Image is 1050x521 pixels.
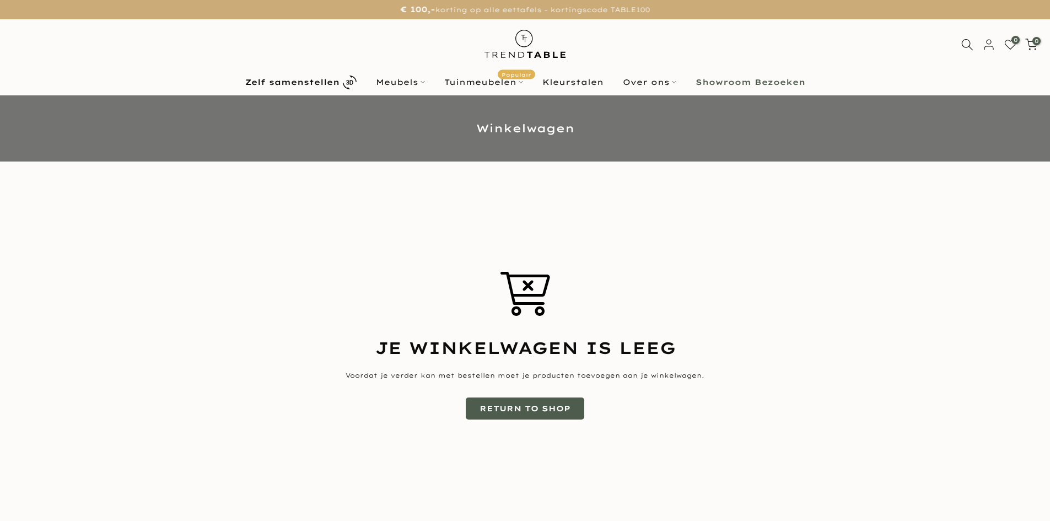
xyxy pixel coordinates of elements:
[245,78,340,86] b: Zelf samenstellen
[1004,39,1016,51] a: 0
[498,70,535,79] span: Populair
[466,398,584,420] a: Return To Shop
[532,76,613,89] a: Kleurstalen
[1025,39,1037,51] a: 0
[613,76,686,89] a: Over ons
[14,3,1036,17] p: korting op alle eettafels - kortingscode TABLE100
[203,336,848,359] h4: Je winkelwagen is leeg
[1011,36,1020,44] span: 0
[400,4,435,14] strong: € 100,-
[477,19,573,68] img: trend-table
[1032,37,1041,45] span: 0
[203,123,848,134] h1: Winkelwagen
[686,76,815,89] a: Showroom Bezoeken
[434,76,532,89] a: TuinmeubelenPopulair
[235,73,366,92] a: Zelf samenstellen
[696,78,805,86] b: Showroom Bezoeken
[203,370,848,382] div: Voordat je verder kan met bestellen moet je producten toevoegen aan je winkelwagen.
[366,76,434,89] a: Meubels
